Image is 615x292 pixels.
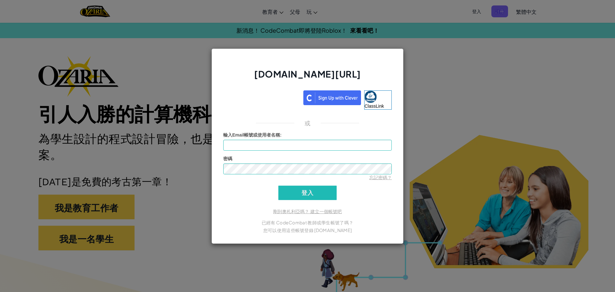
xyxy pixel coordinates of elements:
font: [DOMAIN_NAME][URL] [254,68,361,79]
img: clever_sso_button@2x.png [303,90,361,105]
font: 或 [305,119,310,127]
a: 剛到奧札利亞嗎？ 建立一個帳號吧 [273,209,342,214]
a: 忘記密碼？ [369,175,392,180]
font: 已經有 CodeCombat 教師或學生帳號了嗎？ [262,220,354,225]
img: classlink-logo-small.png [365,91,377,103]
font: 輸入Email帳號或使用者名稱 [223,132,280,138]
font: 您可以使用這些帳號登錄 [DOMAIN_NAME] [263,227,352,233]
font: : [280,132,282,138]
iframe: 「使用 Google 帳號登入」按鈕 [220,90,303,104]
font: 密碼 [223,156,232,161]
input: 登入 [278,186,337,200]
font: ClassLink [365,104,384,109]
